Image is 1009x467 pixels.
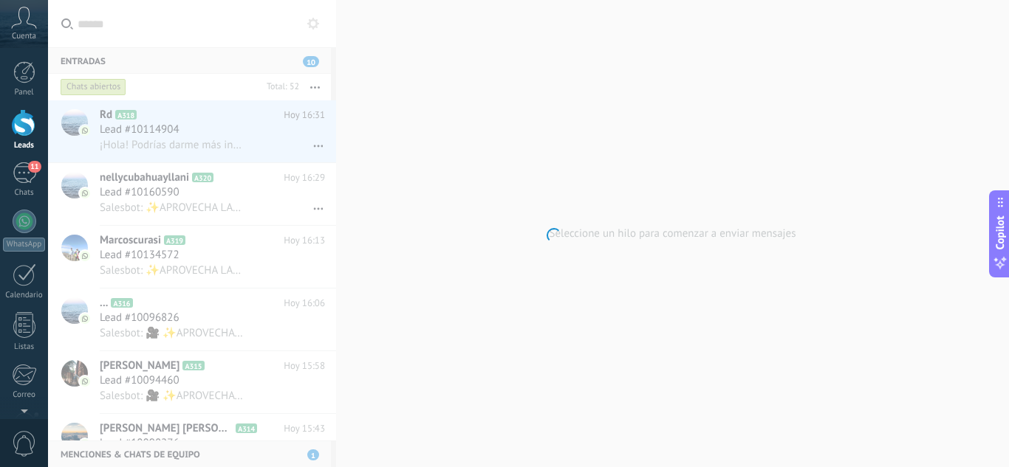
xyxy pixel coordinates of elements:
[993,215,1008,249] span: Copilot
[3,390,46,400] div: Correo
[3,88,46,97] div: Panel
[12,32,36,41] span: Cuenta
[3,188,46,198] div: Chats
[3,141,46,151] div: Leads
[28,161,41,173] span: 11
[3,342,46,352] div: Listas
[3,291,46,300] div: Calendario
[3,238,45,252] div: WhatsApp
